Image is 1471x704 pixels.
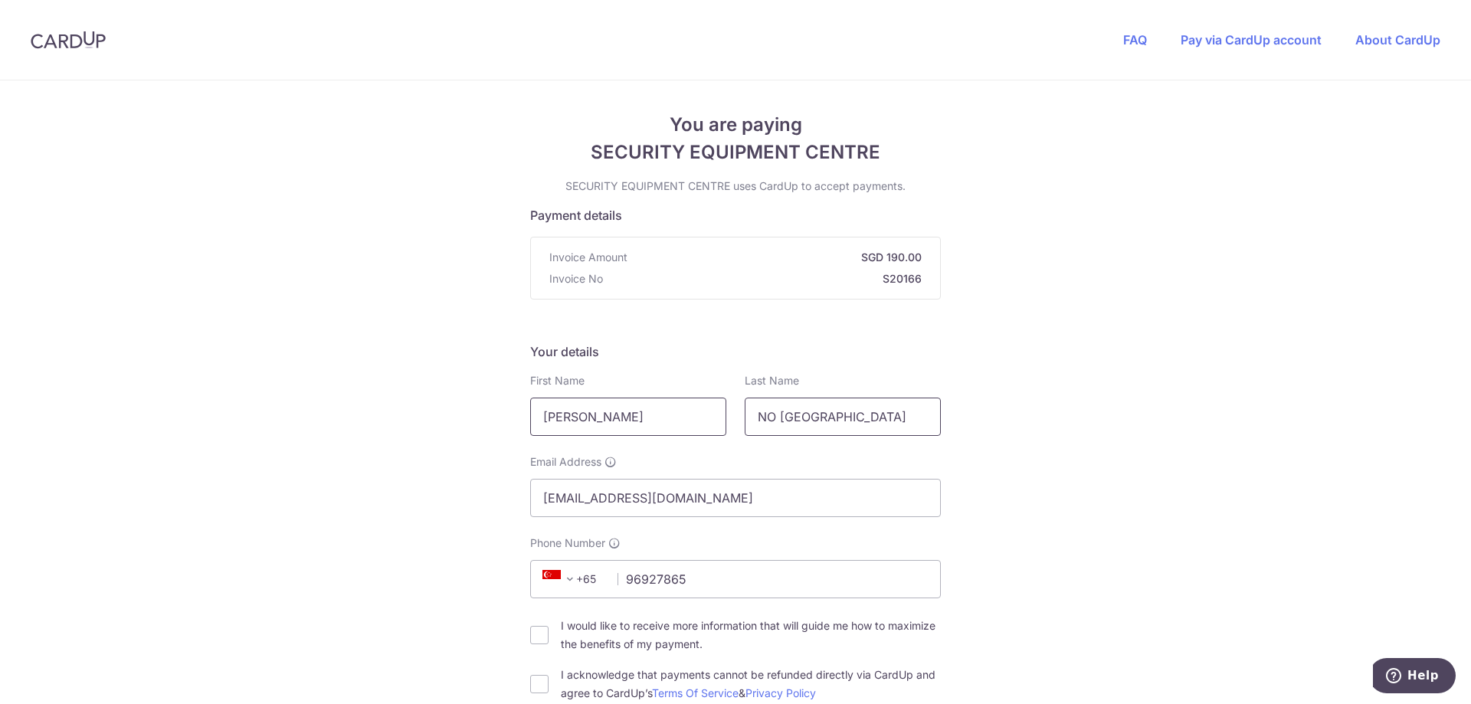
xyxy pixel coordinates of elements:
iframe: Opens a widget where you can find more information [1373,658,1456,696]
span: +65 [542,570,579,588]
span: +65 [538,570,607,588]
img: CardUp [31,31,106,49]
a: Terms Of Service [652,686,739,699]
strong: SGD 190.00 [634,250,922,265]
strong: S20166 [609,271,922,287]
h5: Payment details [530,206,941,224]
label: First Name [530,373,585,388]
span: You are paying [530,111,941,139]
span: SECURITY EQUIPMENT CENTRE [530,139,941,166]
p: SECURITY EQUIPMENT CENTRE uses CardUp to accept payments. [530,178,941,194]
label: I acknowledge that payments cannot be refunded directly via CardUp and agree to CardUp’s & [561,666,941,702]
h5: Your details [530,342,941,361]
label: Last Name [745,373,799,388]
span: Invoice Amount [549,250,627,265]
a: FAQ [1123,32,1147,47]
span: Phone Number [530,535,605,551]
input: First name [530,398,726,436]
a: Pay via CardUp account [1181,32,1322,47]
input: Email address [530,479,941,517]
label: I would like to receive more information that will guide me how to maximize the benefits of my pa... [561,617,941,653]
input: Last name [745,398,941,436]
span: Email Address [530,454,601,470]
a: Privacy Policy [745,686,816,699]
span: Invoice No [549,271,603,287]
a: About CardUp [1355,32,1440,47]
